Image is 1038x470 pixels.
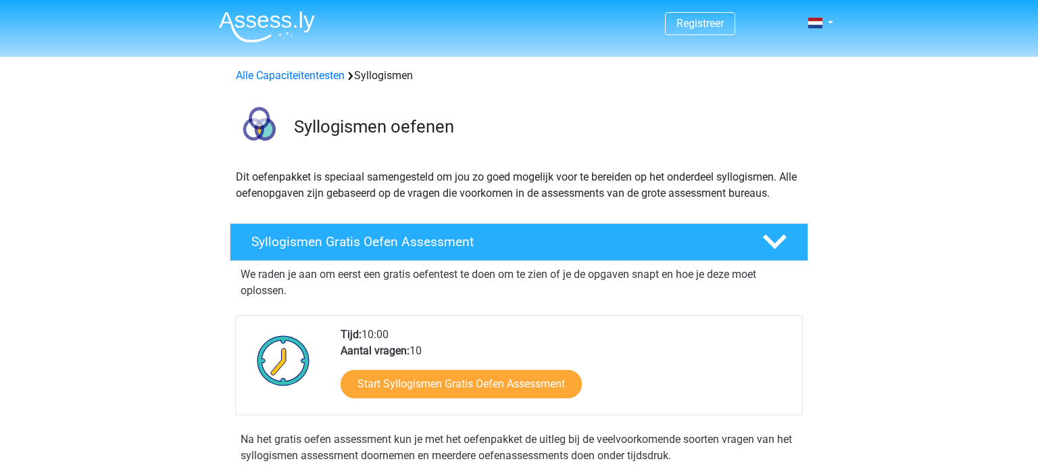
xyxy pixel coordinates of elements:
[224,223,814,261] a: Syllogismen Gratis Oefen Assessment
[330,327,801,415] div: 10:00 10
[241,266,797,299] p: We raden je aan om eerst een gratis oefentest te doen om te zien of je de opgaven snapt en hoe je...
[235,431,803,464] div: Na het gratis oefen assessment kun je met het oefenpakket de uitleg bij de veelvoorkomende soorte...
[219,11,315,43] img: Assessly
[341,328,362,341] b: Tijd:
[236,169,802,202] p: Dit oefenpakket is speciaal samengesteld om jou zo goed mogelijk voor te bereiden op het onderdee...
[341,370,582,398] a: Start Syllogismen Gratis Oefen Assessment
[251,234,741,250] h4: Syllogismen Gratis Oefen Assessment
[230,68,808,84] div: Syllogismen
[249,327,318,394] img: Klok
[230,100,288,158] img: syllogismen
[341,344,410,357] b: Aantal vragen:
[676,17,724,30] a: Registreer
[294,116,797,137] h3: Syllogismen oefenen
[236,69,345,82] a: Alle Capaciteitentesten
